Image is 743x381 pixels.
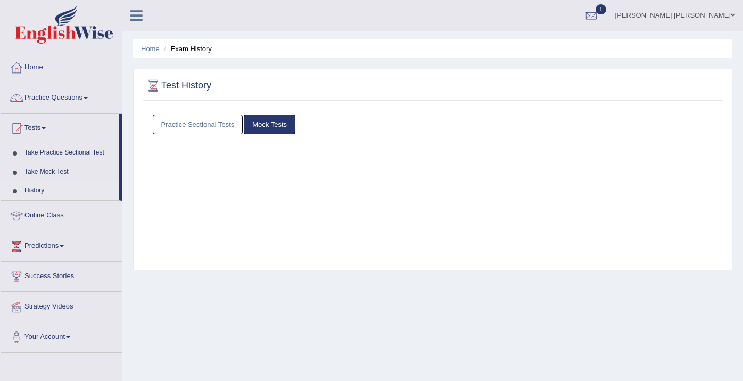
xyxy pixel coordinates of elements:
[1,114,119,140] a: Tests
[1,201,122,228] a: Online Class
[161,44,212,54] li: Exam History
[20,143,119,163] a: Take Practice Sectional Test
[145,78,211,94] h2: Test History
[1,53,122,79] a: Home
[153,115,243,134] a: Practice Sectional Tests
[141,45,160,53] a: Home
[1,322,122,349] a: Your Account
[1,231,122,258] a: Predictions
[244,115,295,134] a: Mock Tests
[1,292,122,319] a: Strategy Videos
[20,163,119,182] a: Take Mock Test
[20,181,119,200] a: History
[1,262,122,288] a: Success Stories
[1,83,122,110] a: Practice Questions
[596,4,606,14] span: 1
